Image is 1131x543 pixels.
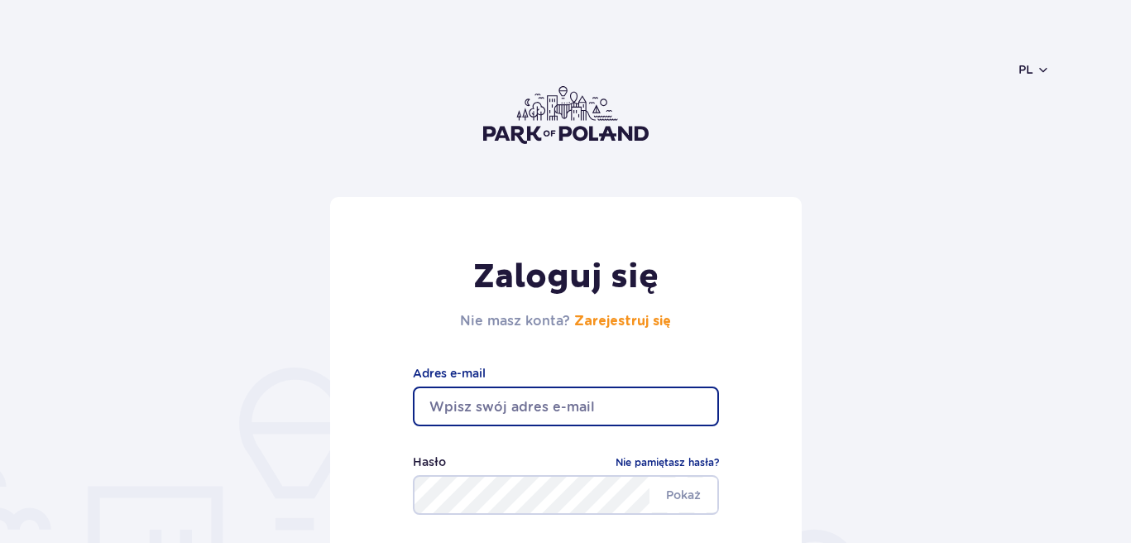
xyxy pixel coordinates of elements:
span: Pokaż [649,478,717,512]
input: Wpisz swój adres e-mail [413,387,719,426]
h1: Zaloguj się [460,257,671,298]
a: Nie pamiętasz hasła? [616,454,719,471]
label: Hasło [413,453,446,471]
button: pl [1018,61,1050,78]
a: Zarejestruj się [574,315,671,328]
label: Adres e-mail [413,364,719,382]
h2: Nie masz konta? [460,311,671,331]
img: Park of Poland logo [483,86,649,144]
